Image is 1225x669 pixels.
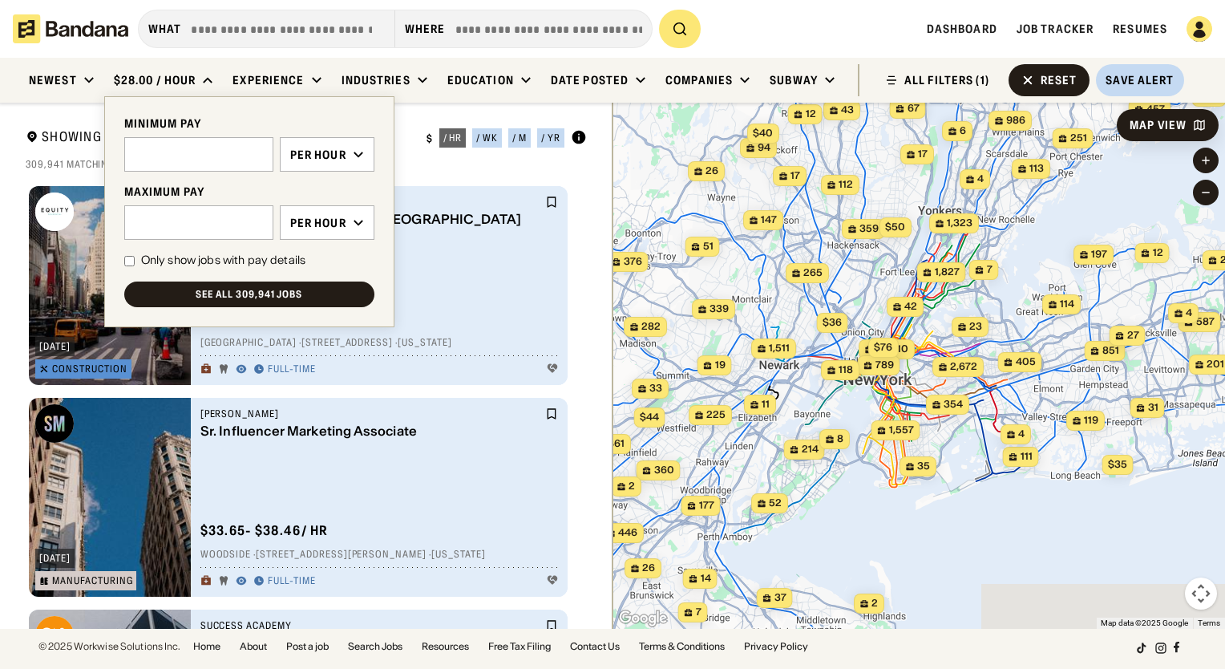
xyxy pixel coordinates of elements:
[1106,73,1174,87] div: Save Alert
[290,216,346,230] div: Per hour
[476,133,498,143] div: / wk
[35,193,74,231] img: Equity Residential logo
[1084,414,1098,428] span: 119
[1041,75,1077,86] div: Reset
[823,316,842,328] span: $36
[193,642,220,651] a: Home
[52,576,132,586] div: Manufacturing
[290,148,346,162] div: Per hour
[908,102,920,116] span: 67
[541,133,560,143] div: / yr
[758,141,770,155] span: 94
[200,549,558,562] div: Woodside · [STREET_ADDRESS][PERSON_NAME] · [US_STATE]
[38,642,180,651] div: © 2025 Workwise Solutions Inc.
[904,75,989,86] div: ALL FILTERS (1)
[1148,401,1158,415] span: 31
[769,342,790,355] span: 1,511
[1196,315,1215,329] span: 587
[427,132,433,145] div: $
[977,172,984,186] span: 4
[124,116,374,131] div: MINIMUM PAY
[1070,132,1087,145] span: 251
[859,222,879,236] span: 359
[889,424,914,437] span: 1,557
[1021,450,1033,464] span: 111
[1017,22,1094,36] a: Job Tracker
[917,460,930,473] span: 35
[715,359,726,372] span: 19
[13,14,128,43] img: Bandana logotype
[443,133,463,143] div: / hr
[200,619,542,632] div: Success Academy
[1060,298,1074,311] span: 114
[769,497,782,510] span: 52
[35,404,74,443] img: Steve Madden logo
[286,642,329,651] a: Post a job
[1186,306,1192,320] span: 4
[26,128,414,148] div: Showing 45,634 Verified Jobs
[200,522,329,539] div: $ 33.65 - $38.46 / hr
[654,464,674,477] span: 360
[802,443,819,456] span: 214
[1102,344,1119,358] span: 851
[114,73,196,87] div: $28.00 / hour
[705,164,718,178] span: 26
[551,73,629,87] div: Date Posted
[1108,458,1127,470] span: $35
[268,363,317,376] div: Full-time
[710,302,729,316] span: 339
[26,180,587,629] div: grid
[947,217,972,230] span: 1,323
[987,263,993,277] span: 7
[1130,120,1187,131] div: Map View
[570,642,620,651] a: Contact Us
[29,73,77,87] div: Newest
[1006,114,1025,128] span: 986
[1113,22,1167,36] a: Resumes
[806,107,816,121] span: 12
[761,213,777,227] span: 147
[141,253,305,269] div: Only show jobs with pay details
[774,591,786,605] span: 37
[770,73,818,87] div: Subway
[1127,329,1139,343] span: 27
[200,424,542,439] div: Sr. Influencer Marketing Associate
[640,411,659,423] span: $44
[200,337,558,350] div: [GEOGRAPHIC_DATA] · [STREET_ADDRESS] · [US_STATE]
[699,499,714,513] span: 177
[26,158,587,171] div: 309,941 matching jobs on [DOMAIN_NAME]
[618,526,637,540] span: 446
[447,73,514,87] div: Education
[200,407,542,420] div: [PERSON_NAME]
[342,73,410,87] div: Industries
[642,562,655,575] span: 26
[39,342,71,351] div: [DATE]
[927,22,997,36] a: Dashboard
[1016,355,1036,369] span: 405
[488,642,551,651] a: Free Tax Filing
[624,255,642,269] span: 376
[148,22,181,36] div: what
[629,480,635,493] span: 2
[512,133,527,143] div: / m
[703,240,714,253] span: 51
[1101,618,1188,627] span: Map data ©2025 Google
[268,575,317,588] div: Full-time
[665,73,733,87] div: Companies
[124,184,374,199] div: MAXIMUM PAY
[641,320,661,334] span: 282
[1207,358,1224,371] span: 201
[348,642,402,651] a: Search Jobs
[617,608,669,629] img: Google
[405,22,446,36] div: Where
[696,606,701,619] span: 7
[839,363,853,377] span: 118
[885,221,905,233] span: $50
[1018,428,1025,441] span: 4
[744,642,808,651] a: Privacy Policy
[918,148,928,161] span: 17
[1153,246,1163,260] span: 12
